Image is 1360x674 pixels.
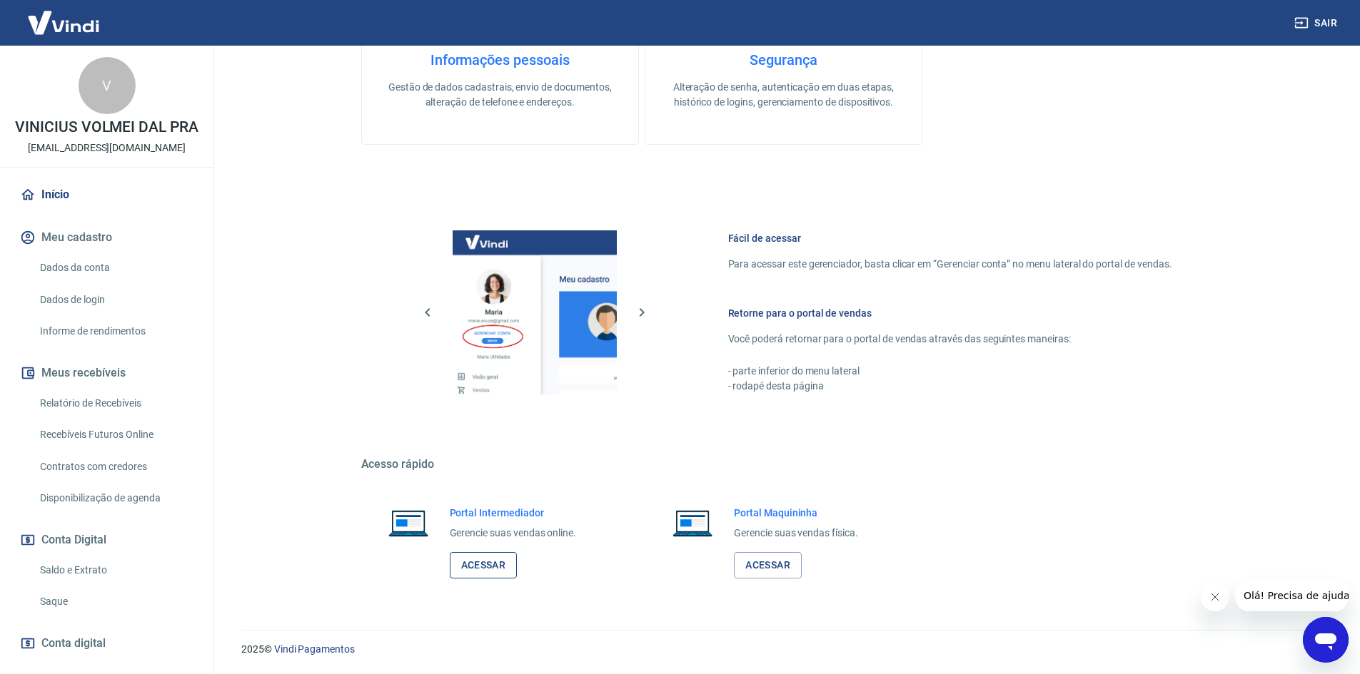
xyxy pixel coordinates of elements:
a: Relatório de Recebíveis [34,389,196,418]
a: Recebíveis Futuros Online [34,420,196,449]
p: Alteração de senha, autenticação em duas etapas, histórico de logins, gerenciamento de dispositivos. [668,80,899,110]
h6: Fácil de acessar [728,231,1172,245]
h6: Retorne para o portal de vendas [728,306,1172,320]
a: Disponibilização de agenda [34,484,196,513]
iframe: Mensagem da empresa [1235,580,1349,611]
a: Conta digital [17,628,196,659]
a: Acessar [734,552,802,578]
span: Olá! Precisa de ajuda? [9,10,120,21]
p: Gestão de dados cadastrais, envio de documentos, alteração de telefone e endereços. [385,80,615,110]
h6: Portal Maquininha [734,506,858,520]
p: Para acessar este gerenciador, basta clicar em “Gerenciar conta” no menu lateral do portal de ven... [728,257,1172,272]
p: - rodapé desta página [728,379,1172,394]
button: Conta Digital [17,524,196,556]
p: 2025 © [241,642,1326,657]
a: Saldo e Extrato [34,556,196,585]
button: Meus recebíveis [17,357,196,389]
p: [EMAIL_ADDRESS][DOMAIN_NAME] [28,141,186,155]
p: Gerencie suas vendas física. [734,526,858,541]
div: V [79,57,136,114]
a: Dados da conta [34,253,196,282]
p: Você poderá retornar para o portal de vendas através das seguintes maneiras: [728,332,1172,347]
a: Acessar [450,552,518,578]
img: Imagem de um notebook aberto [378,506,438,540]
h4: Segurança [668,51,899,68]
a: Contratos com credores [34,452,196,481]
h4: Informações pessoais [385,51,615,68]
img: Imagem da dashboard mostrando o botão de gerenciar conta na sidebar no lado esquerdo [453,230,617,394]
a: Início [17,179,196,210]
img: Imagem de um notebook aberto [663,506,722,540]
h5: Acesso rápido [361,457,1207,471]
iframe: Fechar mensagem [1201,583,1229,611]
p: Gerencie suas vendas online. [450,526,577,541]
a: Saque [34,587,196,616]
a: Dados de login [34,285,196,315]
button: Meu cadastro [17,222,196,253]
a: Vindi Pagamentos [274,643,355,655]
p: VINICIUS VOLMEI DAL PRA [15,120,198,135]
button: Sair [1291,10,1343,36]
span: Conta digital [41,633,106,653]
p: - parte inferior do menu lateral [728,364,1172,379]
a: Informe de rendimentos [34,317,196,346]
h6: Portal Intermediador [450,506,577,520]
iframe: Botão para abrir a janela de mensagens [1303,617,1349,663]
img: Vindi [17,1,110,44]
